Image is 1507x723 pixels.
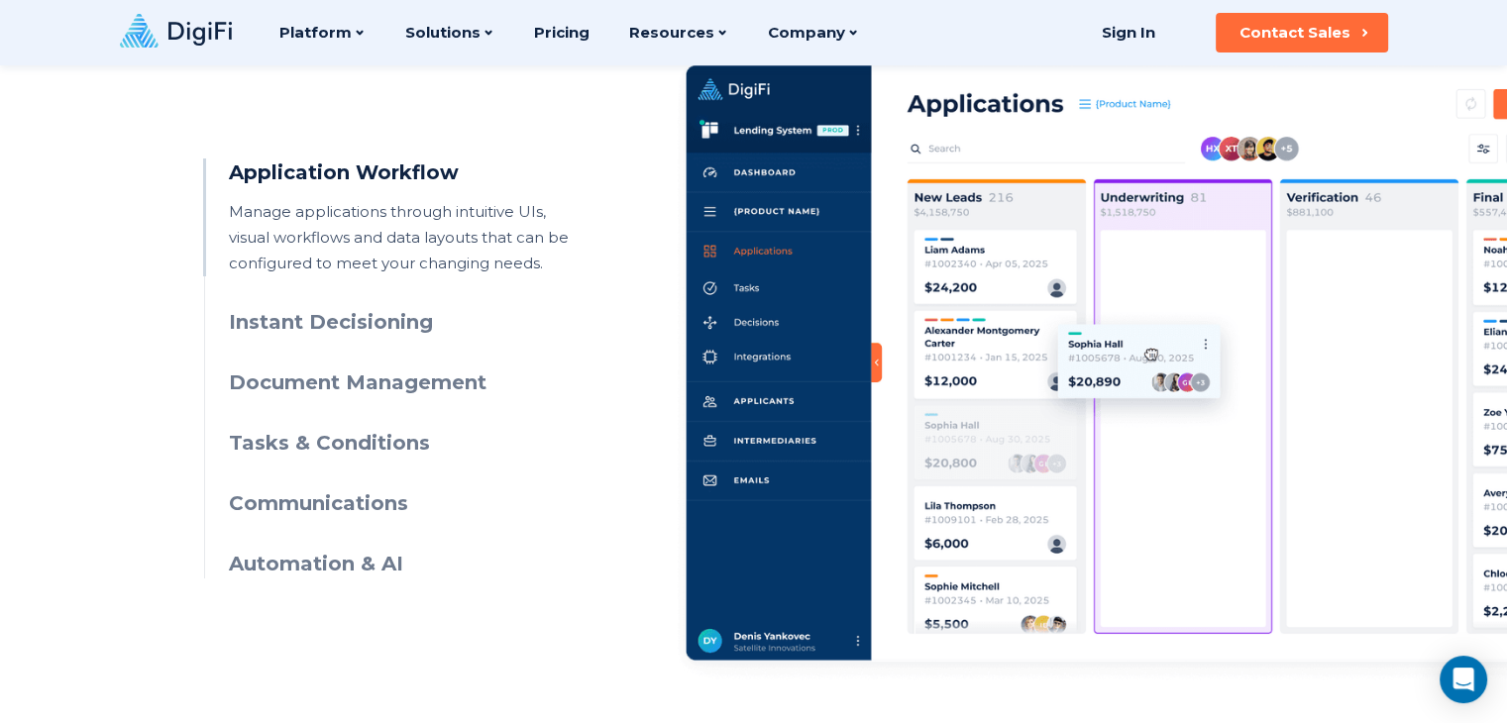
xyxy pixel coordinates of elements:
h3: Automation & AI [229,550,589,578]
h3: Communications [229,489,589,518]
a: Sign In [1078,13,1180,52]
h3: Document Management [229,368,589,397]
div: Contact Sales [1239,23,1350,43]
h3: Tasks & Conditions [229,429,589,458]
div: Open Intercom Messenger [1440,656,1487,703]
p: Manage applications through intuitive UIs, visual workflows and data layouts that can be configur... [229,199,589,276]
h3: Instant Decisioning [229,308,589,337]
button: Contact Sales [1216,13,1388,52]
h3: Application Workflow [229,158,589,187]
